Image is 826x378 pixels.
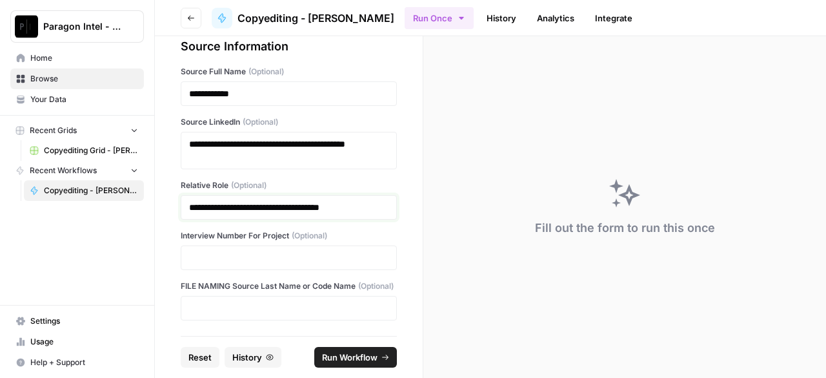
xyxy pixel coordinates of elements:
[322,351,378,364] span: Run Workflow
[30,94,138,105] span: Your Data
[15,15,38,38] img: Paragon Intel - Copyediting Logo
[314,347,397,368] button: Run Workflow
[181,66,397,78] label: Source Full Name
[181,116,397,128] label: Source LinkedIn
[24,180,144,201] a: Copyediting - [PERSON_NAME]
[181,280,397,292] label: FILE NAMING Source Last Name or Code Name
[10,331,144,352] a: Usage
[30,357,138,368] span: Help + Support
[10,48,144,68] a: Home
[188,351,212,364] span: Reset
[181,37,397,56] div: Source Information
[181,347,219,368] button: Reset
[243,116,278,128] span: (Optional)
[529,8,582,28] a: Analytics
[43,20,121,33] span: Paragon Intel - Copyediting
[181,230,397,242] label: Interview Number For Project
[292,230,327,242] span: (Optional)
[10,352,144,373] button: Help + Support
[212,8,394,28] a: Copyediting - [PERSON_NAME]
[10,89,144,110] a: Your Data
[225,347,281,368] button: History
[30,73,138,85] span: Browse
[30,315,138,327] span: Settings
[231,180,267,191] span: (Optional)
[181,180,397,191] label: Relative Role
[535,219,715,237] div: Fill out the form to run this once
[44,145,138,156] span: Copyediting Grid - [PERSON_NAME]
[405,7,474,29] button: Run Once
[248,66,284,78] span: (Optional)
[10,161,144,180] button: Recent Workflows
[358,280,394,292] span: (Optional)
[232,351,262,364] span: History
[479,8,524,28] a: History
[44,185,138,196] span: Copyediting - [PERSON_NAME]
[10,10,144,43] button: Workspace: Paragon Intel - Copyediting
[587,8,640,28] a: Integrate
[30,336,138,348] span: Usage
[10,311,144,331] a: Settings
[24,140,144,161] a: Copyediting Grid - [PERSON_NAME]
[30,125,77,136] span: Recent Grids
[30,165,97,176] span: Recent Workflows
[30,52,138,64] span: Home
[237,10,394,26] span: Copyediting - [PERSON_NAME]
[10,121,144,140] button: Recent Grids
[10,68,144,89] a: Browse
